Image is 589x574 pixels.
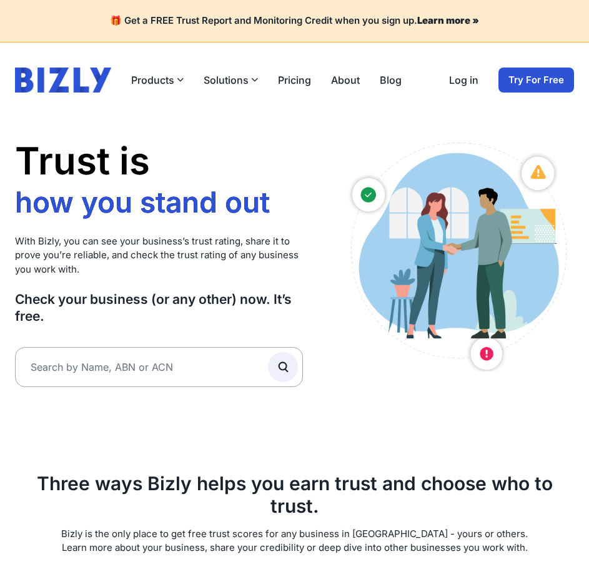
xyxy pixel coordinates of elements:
[15,291,303,325] h3: Check your business (or any other) now. It’s free.
[15,184,277,221] li: who you work with
[417,14,479,26] a: Learn more »
[15,234,303,277] p: With Bizly, you can see your business’s trust rating, share it to prove you’re reliable, and chec...
[331,73,360,88] a: About
[340,138,574,371] img: Australian small business owners illustration
[380,73,402,88] a: Blog
[204,73,258,88] button: Solutions
[449,73,478,88] a: Log in
[15,472,574,517] h2: Three ways Bizly helps you earn trust and choose who to trust.
[498,68,574,93] a: Try For Free
[15,15,574,27] h4: 🎁 Get a FREE Trust Report and Monitoring Credit when you sign up.
[131,73,184,88] button: Products
[15,138,150,183] span: Trust is
[15,347,303,387] input: Search by Name, ABN or ACN
[15,527,574,555] p: Bizly is the only place to get free trust scores for any business in [GEOGRAPHIC_DATA] - yours or...
[278,73,311,88] a: Pricing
